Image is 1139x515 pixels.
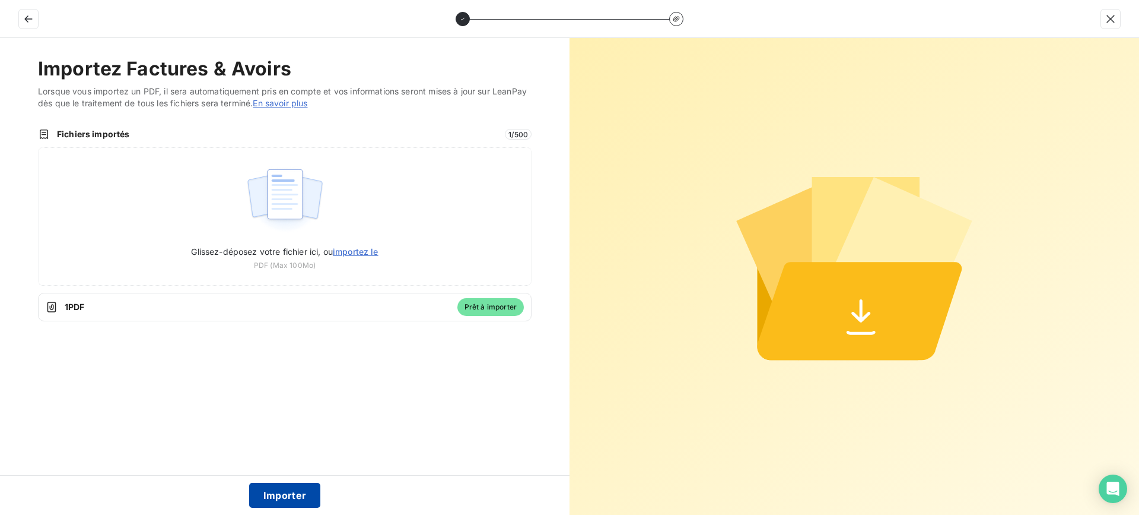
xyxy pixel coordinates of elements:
button: Importer [249,483,321,508]
span: 1 PDF [65,301,450,313]
div: Open Intercom Messenger [1099,475,1127,503]
span: PDF (Max 100Mo) [254,260,316,271]
span: Fichiers importés [57,128,498,140]
span: Glissez-déposez votre fichier ici, ou [191,247,378,257]
span: 1 / 500 [505,129,532,140]
img: illustration [246,162,324,238]
span: importez le [333,247,378,257]
span: Prêt à importer [457,298,524,316]
h2: Importez Factures & Avoirs [38,57,532,81]
span: Lorsque vous importez un PDF, il sera automatiquement pris en compte et vos informations seront m... [38,86,532,109]
a: En savoir plus [253,98,307,108]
